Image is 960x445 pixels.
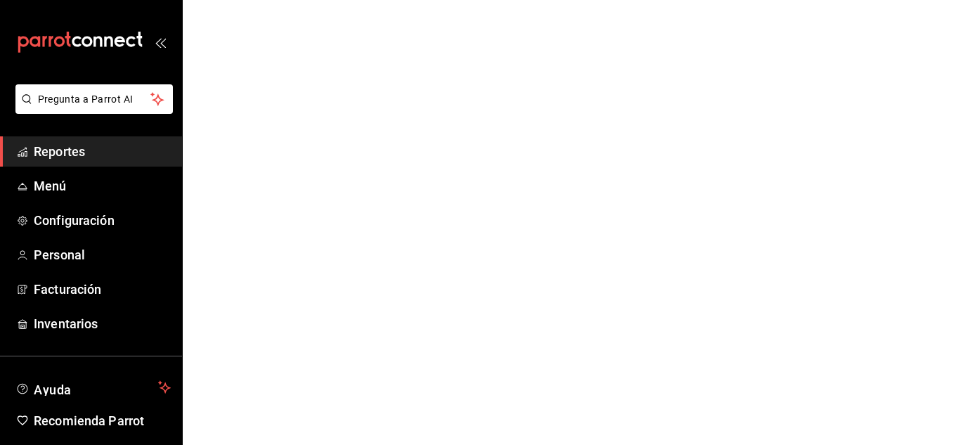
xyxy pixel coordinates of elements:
[34,280,171,299] span: Facturación
[34,245,171,264] span: Personal
[34,142,171,161] span: Reportes
[10,102,173,117] a: Pregunta a Parrot AI
[34,176,171,195] span: Menú
[34,411,171,430] span: Recomienda Parrot
[34,379,153,396] span: Ayuda
[155,37,166,48] button: open_drawer_menu
[38,92,151,107] span: Pregunta a Parrot AI
[15,84,173,114] button: Pregunta a Parrot AI
[34,211,171,230] span: Configuración
[34,314,171,333] span: Inventarios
